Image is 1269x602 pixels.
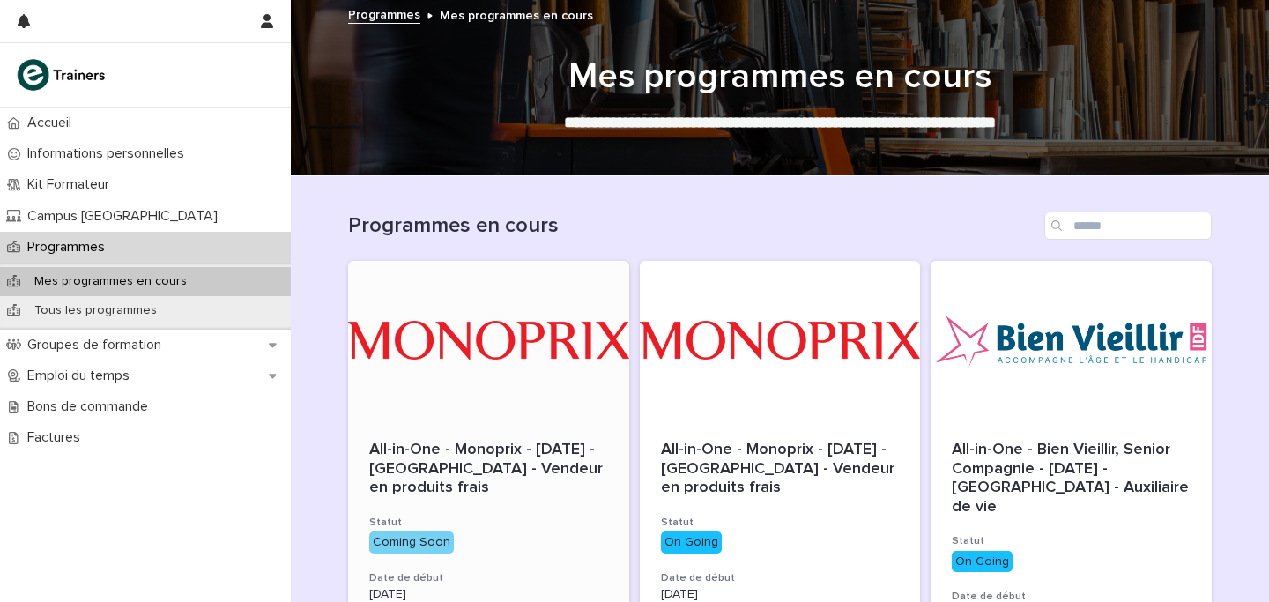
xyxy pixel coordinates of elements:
h3: Date de début [661,571,900,585]
span: All-in-One - Bien Vieillir, Senior Compagnie - [DATE] - [GEOGRAPHIC_DATA] - Auxiliaire de vie [952,442,1193,515]
p: Emploi du temps [20,368,144,384]
p: Groupes de formation [20,337,175,353]
p: Tous les programmes [20,303,171,318]
h3: Statut [661,516,900,530]
a: Programmes [348,4,420,24]
p: Kit Formateur [20,176,123,193]
p: Programmes [20,239,119,256]
p: [DATE] [369,587,608,602]
p: Bons de commande [20,398,162,415]
span: All-in-One - Monoprix - [DATE] - [GEOGRAPHIC_DATA] - Vendeur en produits frais [369,442,607,495]
div: On Going [952,551,1013,573]
h1: Programmes en cours [348,213,1037,239]
p: Accueil [20,115,85,131]
p: Campus [GEOGRAPHIC_DATA] [20,208,232,225]
span: All-in-One - Monoprix - [DATE] - [GEOGRAPHIC_DATA] - Vendeur en produits frais [661,442,899,495]
p: Informations personnelles [20,145,198,162]
div: On Going [661,531,722,554]
img: K0CqGN7SDeD6s4JG8KQk [14,57,111,93]
p: Mes programmes en cours [20,274,201,289]
h3: Statut [369,516,608,530]
p: Factures [20,429,94,446]
h1: Mes programmes en cours [348,56,1212,98]
h3: Date de début [369,571,608,585]
p: [DATE] [661,587,900,602]
p: Mes programmes en cours [440,4,593,24]
input: Search [1044,212,1212,240]
div: Coming Soon [369,531,454,554]
h3: Statut [952,534,1191,548]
